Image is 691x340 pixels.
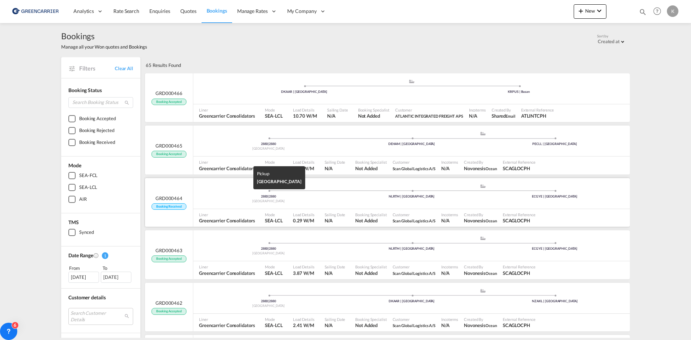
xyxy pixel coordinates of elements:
span: Customer [395,107,463,113]
md-icon: assets/icons/custom/ship-fill.svg [479,184,487,188]
span: N/A [325,322,345,328]
a: Clear All [115,65,133,72]
span: Shared Email [492,113,515,119]
div: K [667,5,678,17]
md-icon: icon-magnify [639,8,647,16]
div: ECGYE | [GEOGRAPHIC_DATA] [483,194,626,199]
span: Scan Global Logistics A/S [393,322,436,328]
span: Incoterms [441,317,458,322]
div: N/A [441,322,450,328]
div: Created at [598,38,620,44]
div: N/A [441,165,450,172]
span: N/A [325,270,345,276]
span: Booking Status [68,87,102,93]
div: NZAKL | [GEOGRAPHIC_DATA] [483,299,626,304]
span: Booking Specialist [355,212,387,217]
div: NLRTM | [GEOGRAPHIC_DATA] [340,194,483,199]
div: NLRTM | [GEOGRAPHIC_DATA] [340,246,483,251]
span: Booking Received [152,203,186,210]
div: Booking Status [68,87,133,94]
div: GRD000466 Booking Accepted assets/icons/custom/ship-fill.svgassets/icons/custom/roll-o-plane.svgP... [145,73,630,122]
div: icon-magnify [639,8,647,19]
div: Synced [79,229,94,236]
span: 2880 [261,142,269,146]
div: [GEOGRAPHIC_DATA] [197,199,340,204]
span: GRD000465 [155,142,182,149]
span: Load Details [293,212,315,217]
span: Booking Specialist [355,317,387,322]
span: Created By [464,212,497,217]
span: Scan Global Logistics A/S [393,218,436,223]
div: Booking Received [79,139,115,146]
md-checkbox: AIR [68,196,133,203]
md-icon: assets/icons/custom/ship-fill.svg [479,236,487,240]
span: SEA-LCL [265,113,283,119]
span: My Company [287,8,317,15]
span: Created By [464,159,497,165]
div: [GEOGRAPHIC_DATA] [197,251,340,256]
span: Load Details [293,107,317,113]
div: DKAAR | [GEOGRAPHIC_DATA] [340,299,483,304]
span: SCAGLOCPH [503,217,536,224]
span: | [268,246,269,250]
span: Customer [393,317,436,322]
span: Greencarrier Consolidators [199,322,255,328]
md-icon: assets/icons/custom/ship-fill.svg [479,132,487,135]
span: Booking Accepted [152,99,186,105]
div: AIR [79,196,87,203]
span: Booking Specialist [355,264,387,269]
span: Liner [199,159,255,165]
div: PECLL | [GEOGRAPHIC_DATA] [483,142,626,146]
div: Booking Accepted [79,115,116,122]
span: | [268,194,269,198]
span: GRD000466 [155,90,182,96]
span: Enquiries [149,8,170,14]
div: [GEOGRAPHIC_DATA] [197,304,340,308]
md-icon: Created On [93,253,99,258]
div: KRPUS | Busan [412,90,627,94]
span: GRD000464 [155,195,182,201]
span: 2880 [261,246,269,250]
span: Incoterms [441,159,458,165]
span: Novonesis Ocean [464,322,497,328]
span: Scan Global Logistics A/S [393,271,436,276]
div: Help [651,5,667,18]
span: Bookings [61,30,147,42]
span: Mode [265,264,283,269]
div: [GEOGRAPHIC_DATA] [257,178,302,186]
div: [DATE] [68,272,99,282]
div: DEHAM | [GEOGRAPHIC_DATA] [340,142,483,146]
md-icon: assets/icons/custom/ship-fill.svg [407,80,416,83]
span: 0.29 W/M [293,218,314,223]
span: Customer [393,212,436,217]
div: 65 Results Found [146,57,181,73]
span: Quotes [180,8,196,14]
div: From [68,264,100,272]
md-icon: assets/icons/custom/ship-fill.svg [479,289,487,293]
span: Booking Accepted [152,308,186,315]
span: Created By [464,264,497,269]
span: N/A [327,113,348,119]
span: Liner [199,107,255,113]
span: 2880 [269,299,276,303]
md-checkbox: Synced [68,229,133,236]
span: N/A [325,165,345,172]
span: Incoterms [469,107,486,113]
span: Load Details [293,317,315,322]
span: Not Added [358,113,389,119]
span: Manage all your Won quotes and Bookings [61,44,147,50]
span: Not Added [355,322,387,328]
span: Rate Search [113,8,139,14]
span: Booking Specialist [358,107,389,113]
input: Search Booking Status [68,97,133,108]
span: 2880 [269,194,276,198]
span: Not Added [355,165,387,172]
span: Sailing Date [325,264,345,269]
span: Mode [265,212,283,217]
span: Incoterms [441,212,458,217]
span: External Reference [503,159,536,165]
span: 2880 [269,142,276,146]
span: SEA-LCL [265,322,283,328]
span: Sailing Date [325,317,345,322]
